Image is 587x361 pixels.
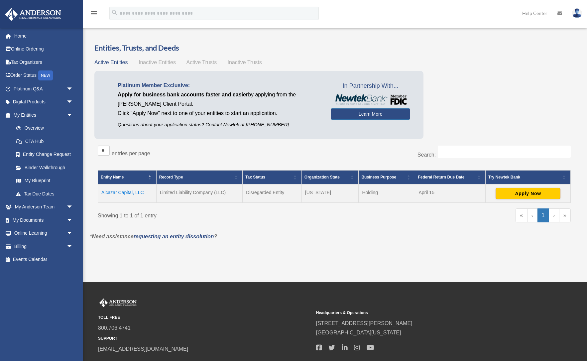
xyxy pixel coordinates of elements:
[98,170,157,184] th: Entity Name: Activate to invert sorting
[486,170,571,184] th: Try Newtek Bank : Activate to sort
[186,60,217,65] span: Active Trusts
[5,82,83,95] a: Platinum Q&Aarrow_drop_down
[415,184,486,203] td: April 15
[3,8,63,21] img: Anderson Advisors Platinum Portal
[66,82,80,96] span: arrow_drop_down
[98,314,311,321] small: TOLL FREE
[5,253,83,266] a: Events Calendar
[243,184,302,203] td: Disregarded Entity
[301,184,359,203] td: [US_STATE]
[572,8,582,18] img: User Pic
[5,213,83,227] a: My Documentsarrow_drop_down
[94,60,128,65] span: Active Entities
[5,240,83,253] a: Billingarrow_drop_down
[316,330,401,335] a: [GEOGRAPHIC_DATA][US_STATE]
[134,234,214,239] a: requesting an entity dissolution
[334,94,407,105] img: NewtekBankLogoSM.png
[9,174,80,187] a: My Blueprint
[5,108,80,122] a: My Entitiesarrow_drop_down
[66,240,80,253] span: arrow_drop_down
[98,335,311,342] small: SUPPORT
[66,200,80,214] span: arrow_drop_down
[516,208,527,222] a: First
[118,121,321,129] p: Questions about your application status? Contact Newtek at [PHONE_NUMBER]
[38,70,53,80] div: NEW
[243,170,302,184] th: Tax Status: Activate to sort
[415,170,486,184] th: Federal Return Due Date: Activate to sort
[118,92,248,97] span: Apply for business bank accounts faster and easier
[98,184,157,203] td: Alcazar Capital, LLC
[112,151,150,156] label: entries per page
[118,90,321,109] p: by applying from the [PERSON_NAME] Client Portal.
[9,135,80,148] a: CTA Hub
[66,108,80,122] span: arrow_drop_down
[66,213,80,227] span: arrow_drop_down
[98,299,138,307] img: Anderson Advisors Platinum Portal
[361,175,396,180] span: Business Purpose
[98,346,188,352] a: [EMAIL_ADDRESS][DOMAIN_NAME]
[331,81,410,91] span: In Partnership With...
[90,12,98,17] a: menu
[139,60,176,65] span: Inactive Entities
[5,29,83,43] a: Home
[549,208,559,222] a: Next
[418,175,464,180] span: Federal Return Due Date
[5,95,83,109] a: Digital Productsarrow_drop_down
[228,60,262,65] span: Inactive Trusts
[304,175,340,180] span: Organization State
[9,187,80,200] a: Tax Due Dates
[488,173,560,181] div: Try Newtek Bank
[359,184,415,203] td: Holding
[496,188,560,199] button: Apply Now
[118,81,321,90] p: Platinum Member Exclusive:
[159,175,183,180] span: Record Type
[359,170,415,184] th: Business Purpose: Activate to sort
[90,234,217,239] em: *Need assistance ?
[90,9,98,17] i: menu
[5,227,83,240] a: Online Learningarrow_drop_down
[66,95,80,109] span: arrow_drop_down
[118,109,321,118] p: Click "Apply Now" next to one of your entities to start an application.
[94,43,574,53] h3: Entities, Trusts, and Deeds
[537,208,549,222] a: 1
[156,170,242,184] th: Record Type: Activate to sort
[5,56,83,69] a: Tax Organizers
[5,43,83,56] a: Online Ordering
[9,122,76,135] a: Overview
[111,9,118,16] i: search
[316,320,412,326] a: [STREET_ADDRESS][PERSON_NAME]
[331,108,410,120] a: Learn More
[245,175,265,180] span: Tax Status
[101,175,124,180] span: Entity Name
[5,200,83,214] a: My Anderson Teamarrow_drop_down
[527,208,537,222] a: Previous
[156,184,242,203] td: Limited Liability Company (LLC)
[417,152,436,158] label: Search:
[301,170,359,184] th: Organization State: Activate to sort
[5,69,83,82] a: Order StatusNEW
[66,227,80,240] span: arrow_drop_down
[98,325,131,331] a: 800.706.4741
[559,208,571,222] a: Last
[316,309,529,316] small: Headquarters & Operations
[9,148,80,161] a: Entity Change Request
[98,208,329,220] div: Showing 1 to 1 of 1 entry
[9,161,80,174] a: Binder Walkthrough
